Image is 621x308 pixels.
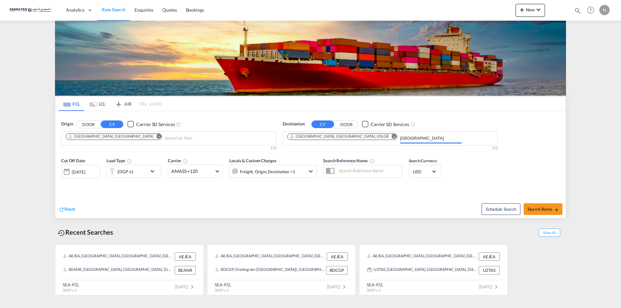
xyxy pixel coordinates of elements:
[61,165,100,178] div: [DATE]
[64,206,75,212] span: Reset
[574,7,581,14] md-icon: icon-magnify
[77,121,100,128] button: DOOR
[554,207,559,212] md-icon: icon-arrow-right
[186,7,204,13] span: Bookings
[516,4,545,17] button: icon-plus 400-fgNewicon-chevron-down
[340,283,348,291] md-icon: icon-chevron-right
[215,252,325,261] div: AEJEA, Jebel Ali, United Arab Emirates, Middle East, Middle East
[335,166,402,175] input: Search Reference Name
[307,167,315,175] md-icon: icon-chevron-down
[84,97,110,111] md-tab-item: LCL
[59,207,64,212] md-icon: icon-refresh
[65,132,229,143] md-chips-wrap: Chips container. Use arrow keys to select chips.
[599,5,610,15] div: H
[283,145,498,151] div: 1/3
[539,228,560,237] span: Show All
[148,167,159,175] md-icon: icon-chevron-down
[367,266,477,274] div: UZTAS, Tashkent, Uzbekistan, South West Asia, Asia Pacific
[66,7,84,13] span: Analytics
[367,282,383,288] div: SEA-FCL
[574,7,581,17] div: icon-magnify
[59,97,84,111] md-tab-item: FCL
[289,134,390,139] div: Press delete to remove this chip.
[55,111,566,218] div: OriginDOOR CY Checkbox No InkUnchecked: Search for CY (Container Yard) services for all selected ...
[207,244,356,295] recent-search-card: AEJEA, [GEOGRAPHIC_DATA], [GEOGRAPHIC_DATA], [GEOGRAPHIC_DATA], [GEOGRAPHIC_DATA] AEJEABDCGP, Cha...
[482,203,520,215] button: Note: By default Schedule search will only considerorigin ports, destination ports and cut off da...
[215,288,228,292] span: 20GP x 1
[136,121,175,128] div: Carrier SD Services
[188,283,196,291] md-icon: icon-chevron-right
[152,134,162,140] button: Remove
[229,158,277,163] span: Locals & Custom Charges
[524,203,562,215] button: Search Ratesicon-arrow-right
[127,158,132,164] md-icon: icon-information-outline
[215,282,231,288] div: SEA-FCL
[518,6,526,14] md-icon: icon-plus 400-fg
[68,134,155,139] div: Press delete to remove this chip.
[162,7,177,13] span: Quotes
[168,158,188,163] span: Carrier
[400,133,462,143] input: Chips input.
[479,252,500,261] div: AEJEA
[102,7,125,12] span: Rate Search
[101,121,123,128] button: CY
[528,207,559,212] span: Search Rates
[176,122,181,127] md-icon: Unchecked: Search for CY (Container Yard) services for all selected carriers.Checked : Search for...
[367,252,477,261] div: AEJEA, Jebel Ali, United Arab Emirates, Middle East, Middle East
[585,5,599,16] div: Help
[61,145,276,151] div: 1/3
[55,21,566,96] img: LCL+%26+FCL+BACKGROUND.png
[59,206,75,213] div: icon-refreshReset
[215,266,324,274] div: BDCGP, Chattogram (Chittagong), Bangladesh, Indian Subcontinent, Asia Pacific
[72,169,85,175] div: [DATE]
[359,244,508,295] recent-search-card: AEJEA, [GEOGRAPHIC_DATA], [GEOGRAPHIC_DATA], [GEOGRAPHIC_DATA], [GEOGRAPHIC_DATA] AEJEAUZTAS, [GE...
[61,178,66,186] md-datepicker: Select
[327,252,348,261] div: AEJEA
[61,121,73,127] span: Origin
[171,168,213,175] span: AMASS +120
[165,133,226,143] input: Chips input.
[369,158,375,164] md-icon: Your search will be saved by the below given name
[323,158,375,163] span: Search Reference Name
[492,283,500,291] md-icon: icon-chevron-right
[362,121,409,128] md-checkbox: Checkbox No Ink
[106,158,132,163] span: Load Type
[61,158,85,163] span: Cut Off Date
[367,288,380,292] span: 20GP x 1
[175,252,196,261] div: AEJEA
[535,6,542,14] md-icon: icon-chevron-down
[371,121,409,128] div: Carrier SD Services
[175,284,196,289] span: [DATE]
[175,266,196,274] div: BEANR
[585,5,596,16] span: Help
[135,7,153,13] span: Enquiries
[412,167,438,176] md-select: Select Currency: $ USDUnited States Dollar
[183,158,188,164] md-icon: The selected Trucker/Carrierwill be displayed in the rate results If the rates are from another f...
[229,165,317,178] div: Freight Origin Destination Factory Stuffingicon-chevron-down
[106,165,161,178] div: 20GP x1icon-chevron-down
[326,266,348,274] div: BDCGP
[311,121,334,128] button: CY
[327,284,348,289] span: [DATE]
[63,266,173,274] div: BEANR, Antwerp, Belgium, Western Europe, Europe
[58,229,65,237] md-icon: icon-backup-restore
[387,134,397,140] button: Remove
[55,225,116,239] div: Recent Searches
[115,100,123,105] md-icon: icon-airplane
[240,167,295,176] div: Freight Origin Destination Factory Stuffing
[63,282,79,288] div: SEA-FCL
[127,121,175,128] md-checkbox: Checkbox No Ink
[410,122,416,127] md-icon: Unchecked: Search for CY (Container Yard) services for all selected carriers.Checked : Search for...
[117,167,134,176] div: 20GP x1
[479,266,500,274] div: UZTAS
[63,252,173,261] div: AEJEA, Jebel Ali, United Arab Emirates, Middle East, Middle East
[110,97,136,111] md-tab-item: AIR
[409,158,437,163] span: Search Currency
[68,134,153,139] div: Jebel Ali, AEJEA
[286,132,464,143] md-chips-wrap: Chips container. Use arrow keys to select chips.
[10,3,53,17] img: c67187802a5a11ec94275b5db69a26e6.png
[479,284,500,289] span: [DATE]
[55,244,204,295] recent-search-card: AEJEA, [GEOGRAPHIC_DATA], [GEOGRAPHIC_DATA], [GEOGRAPHIC_DATA], [GEOGRAPHIC_DATA] AEJEABEANR, [GE...
[289,134,389,139] div: Long Beach, CA, USLGB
